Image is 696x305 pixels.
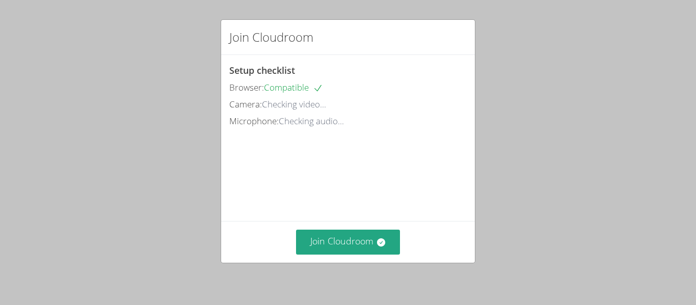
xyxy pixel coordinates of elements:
[264,81,323,93] span: Compatible
[229,81,264,93] span: Browser:
[296,230,400,255] button: Join Cloudroom
[229,28,313,46] h2: Join Cloudroom
[229,64,295,76] span: Setup checklist
[279,115,344,127] span: Checking audio...
[262,98,326,110] span: Checking video...
[229,98,262,110] span: Camera:
[229,115,279,127] span: Microphone:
